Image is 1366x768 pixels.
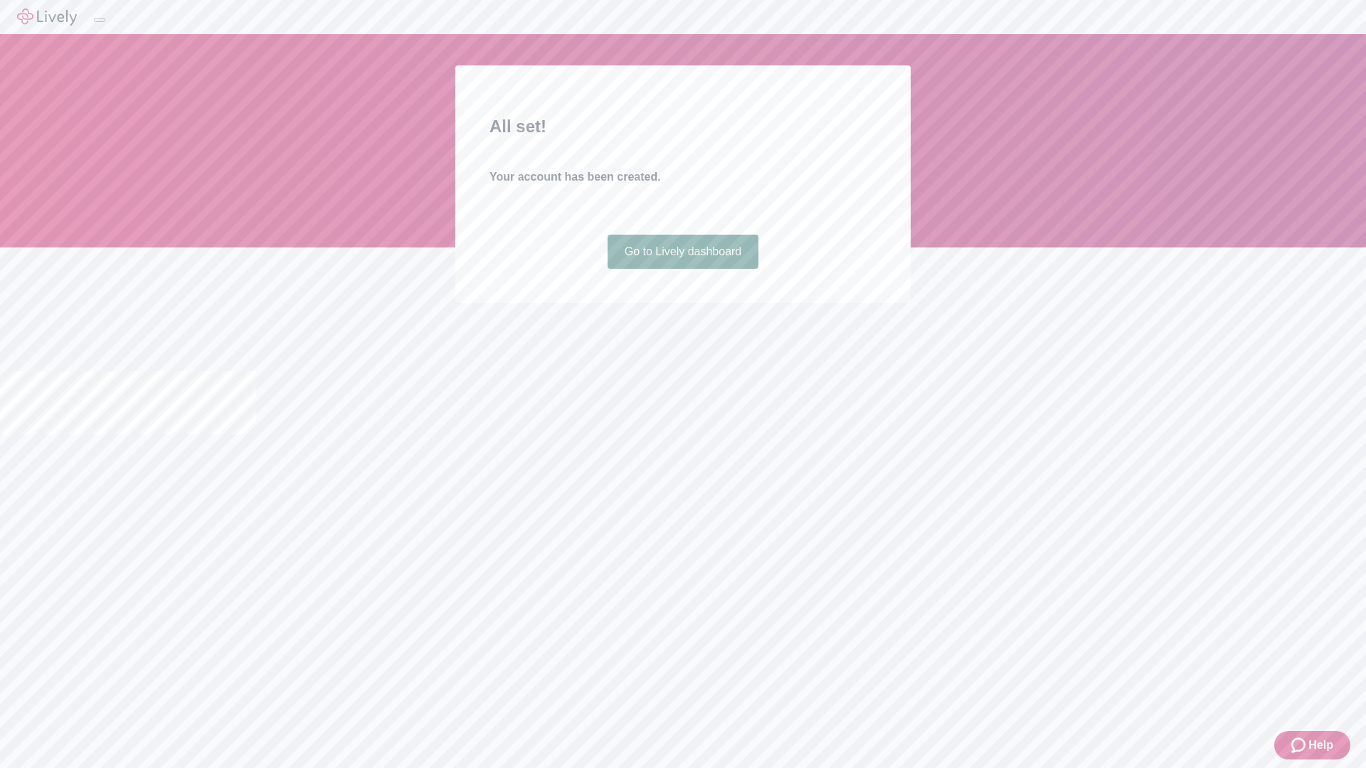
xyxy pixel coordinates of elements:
[17,9,77,26] img: Lively
[608,235,759,269] a: Go to Lively dashboard
[1308,737,1333,754] span: Help
[94,18,105,22] button: Log out
[1274,731,1350,759] button: Zendesk support iconHelp
[489,169,877,186] h4: Your account has been created.
[489,114,877,139] h2: All set!
[1291,737,1308,754] svg: Zendesk support icon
